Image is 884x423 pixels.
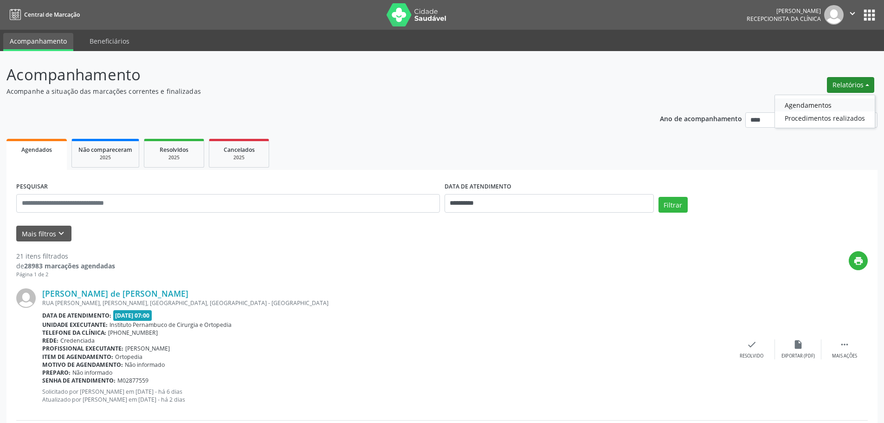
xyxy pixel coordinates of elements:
span: Não compareceram [78,146,132,154]
i:  [847,8,858,19]
span: [DATE] 07:00 [113,310,152,321]
div: RUA [PERSON_NAME], [PERSON_NAME], [GEOGRAPHIC_DATA], [GEOGRAPHIC_DATA] - [GEOGRAPHIC_DATA] [42,299,729,307]
p: Acompanhe a situação das marcações correntes e finalizadas [6,86,616,96]
div: [PERSON_NAME] [747,7,821,15]
strong: 28983 marcações agendadas [24,261,115,270]
span: Central de Marcação [24,11,80,19]
b: Profissional executante: [42,345,123,352]
a: Agendamentos [775,98,875,111]
button: Relatórios [827,77,874,93]
button: Mais filtroskeyboard_arrow_down [16,226,71,242]
label: PESQUISAR [16,180,48,194]
a: [PERSON_NAME] de [PERSON_NAME] [42,288,188,299]
button: apps [861,7,878,23]
div: 2025 [78,154,132,161]
div: 21 itens filtrados [16,251,115,261]
p: Acompanhamento [6,63,616,86]
div: de [16,261,115,271]
span: Recepcionista da clínica [747,15,821,23]
b: Preparo: [42,369,71,377]
img: img [824,5,844,25]
b: Motivo de agendamento: [42,361,123,369]
img: img [16,288,36,308]
div: Mais ações [832,353,857,359]
span: Instituto Pernambuco de Cirurgia e Ortopedia [110,321,232,329]
button: print [849,251,868,270]
div: Resolvido [740,353,763,359]
i: check [747,339,757,350]
b: Unidade executante: [42,321,108,329]
span: M02877559 [117,377,148,384]
span: Ortopedia [115,353,142,361]
p: Solicitado por [PERSON_NAME] em [DATE] - há 6 dias Atualizado por [PERSON_NAME] em [DATE] - há 2 ... [42,388,729,403]
b: Item de agendamento: [42,353,113,361]
div: Exportar (PDF) [781,353,815,359]
i: print [853,256,864,266]
button:  [844,5,861,25]
div: 2025 [151,154,197,161]
a: Procedimentos realizados [775,111,875,124]
span: [PHONE_NUMBER] [108,329,158,337]
b: Telefone da clínica: [42,329,106,337]
i:  [839,339,850,350]
a: Beneficiários [83,33,136,49]
span: Não informado [72,369,112,377]
i: keyboard_arrow_down [56,228,66,239]
span: [PERSON_NAME] [125,345,170,352]
b: Rede: [42,337,58,345]
span: Não informado [125,361,165,369]
span: Cancelados [224,146,255,154]
i: insert_drive_file [793,339,803,350]
b: Senha de atendimento: [42,377,116,384]
ul: Relatórios [774,95,875,128]
a: Acompanhamento [3,33,73,51]
label: DATA DE ATENDIMENTO [445,180,511,194]
button: Filtrar [658,197,688,213]
span: Agendados [21,146,52,154]
div: Página 1 de 2 [16,271,115,279]
span: Resolvidos [160,146,188,154]
b: Data de atendimento: [42,312,111,319]
div: 2025 [216,154,262,161]
span: Credenciada [60,337,95,345]
p: Ano de acompanhamento [660,112,742,124]
a: Central de Marcação [6,7,80,22]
